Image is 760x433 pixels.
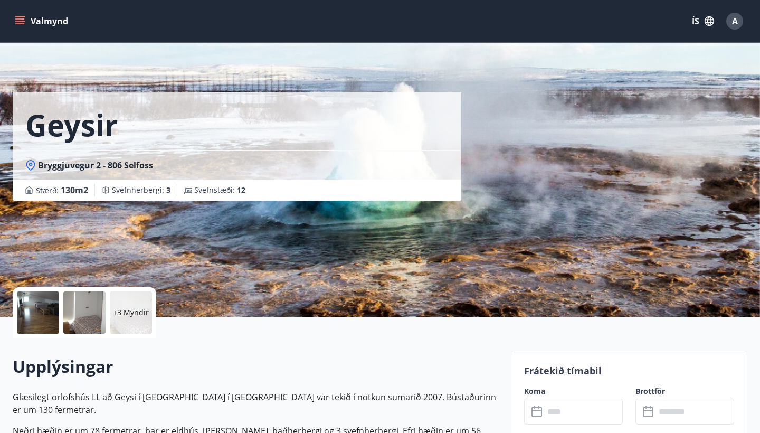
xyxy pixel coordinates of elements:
p: +3 Myndir [113,307,149,318]
label: Koma [524,386,623,397]
span: A [732,15,738,27]
p: Glæsilegt orlofshús LL að Geysi í [GEOGRAPHIC_DATA] í [GEOGRAPHIC_DATA] var tekið í notkun sumari... [13,391,498,416]
span: Bryggjuvegur 2 - 806 Selfoss [38,159,153,171]
span: 12 [237,185,245,195]
span: Stærð : [36,184,88,196]
label: Brottför [635,386,734,397]
p: Frátekið tímabil [524,364,734,378]
button: ÍS [686,12,720,31]
button: menu [13,12,72,31]
span: Svefnstæði : [194,185,245,195]
span: Svefnherbergi : [112,185,170,195]
span: 3 [166,185,170,195]
button: A [722,8,747,34]
h2: Upplýsingar [13,355,498,378]
h1: Geysir [25,105,118,145]
span: 130 m2 [61,184,88,196]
